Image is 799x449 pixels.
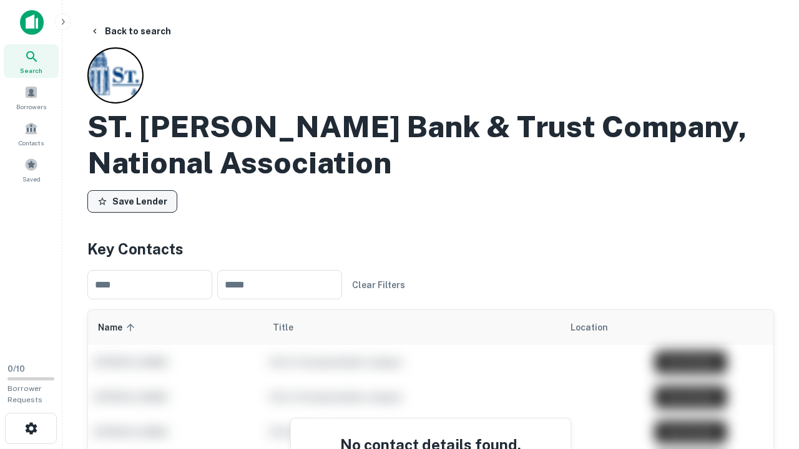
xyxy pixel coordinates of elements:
span: Saved [22,174,41,184]
h4: Key Contacts [87,238,774,260]
button: Back to search [85,20,176,42]
span: Borrower Requests [7,384,42,404]
img: capitalize-icon.png [20,10,44,35]
button: Clear Filters [347,274,410,296]
h2: ST. [PERSON_NAME] Bank & Trust Company, National Association [87,109,774,180]
a: Saved [4,153,59,186]
a: Contacts [4,117,59,150]
span: Borrowers [16,102,46,112]
a: Search [4,44,59,78]
span: Contacts [19,138,44,148]
a: Borrowers [4,80,59,114]
iframe: Chat Widget [737,349,799,409]
button: Save Lender [87,190,177,213]
span: Search [20,65,42,75]
span: 0 / 10 [7,364,25,374]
